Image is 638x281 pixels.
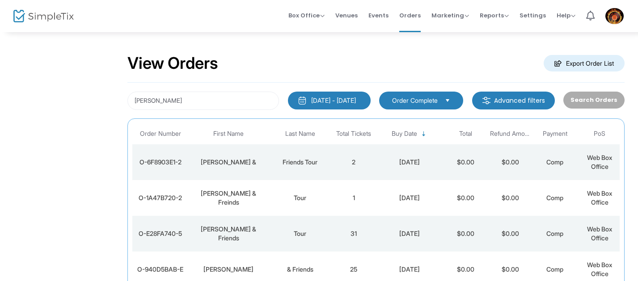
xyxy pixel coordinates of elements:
[298,96,307,105] img: monthly
[271,158,329,167] div: Friends Tour
[488,180,532,216] td: $0.00
[378,229,441,238] div: 7/27/2025
[587,225,612,242] span: Web Box Office
[443,144,488,180] td: $0.00
[392,96,438,105] span: Order Complete
[311,96,356,105] div: [DATE] - [DATE]
[331,123,376,144] th: Total Tickets
[546,158,563,166] span: Comp
[288,11,325,20] span: Box Office
[488,144,532,180] td: $0.00
[190,189,266,207] div: Cathie & Freinds
[443,123,488,144] th: Total
[488,123,532,144] th: Refund Amount
[431,11,469,20] span: Marketing
[127,54,218,73] h2: View Orders
[399,4,421,27] span: Orders
[140,130,181,138] span: Order Number
[331,180,376,216] td: 1
[557,11,575,20] span: Help
[443,216,488,252] td: $0.00
[482,96,491,105] img: filter
[544,55,625,71] m-button: Export Order List
[335,4,358,27] span: Venues
[271,229,329,238] div: Tour
[285,130,315,138] span: Last Name
[271,193,329,202] div: Tour
[135,158,186,167] div: O-6F8903E1-2
[135,229,186,238] div: O-E28FA740-5
[546,230,563,237] span: Comp
[546,265,563,273] span: Comp
[480,11,509,20] span: Reports
[135,193,186,202] div: O-1A47B720-2
[587,189,612,206] span: Web Box Office
[331,144,376,180] td: 2
[331,216,376,252] td: 31
[420,130,427,138] span: Sortable
[392,130,417,138] span: Buy Date
[368,4,389,27] span: Events
[520,4,546,27] span: Settings
[190,225,266,243] div: Cathie & Friends
[271,265,329,274] div: & Friends
[378,193,441,202] div: 8/5/2025
[472,92,555,109] m-button: Advanced filters
[543,130,567,138] span: Payment
[378,158,441,167] div: 8/10/2025
[594,130,605,138] span: PoS
[443,180,488,216] td: $0.00
[488,216,532,252] td: $0.00
[441,96,454,105] button: Select
[213,130,244,138] span: First Name
[135,265,186,274] div: O-940D5BAB-E
[288,92,371,109] button: [DATE] - [DATE]
[378,265,441,274] div: 7/14/2025
[546,194,563,201] span: Comp
[587,261,612,277] span: Web Box Office
[190,265,266,274] div: Cathie Copley
[587,154,612,170] span: Web Box Office
[190,158,266,167] div: Cathie &
[127,92,279,110] input: Search by name, email, phone, order number, ip address, or last 4 digits of card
